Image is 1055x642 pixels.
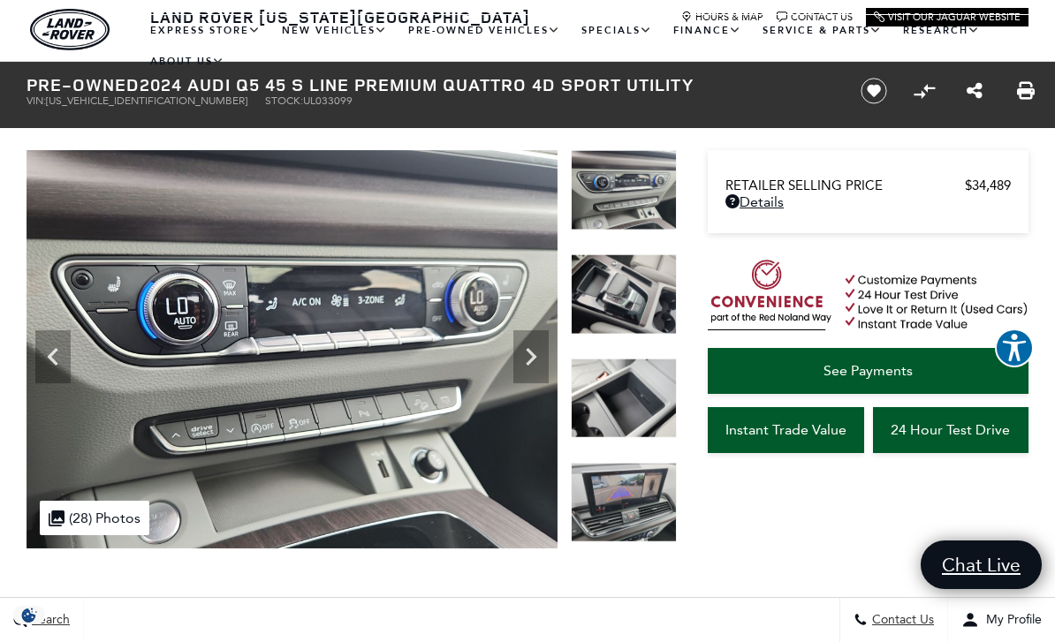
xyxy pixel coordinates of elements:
[681,11,763,23] a: Hours & Map
[27,94,46,107] span: VIN:
[40,501,149,535] div: (28) Photos
[995,329,1034,367] button: Explore your accessibility options
[30,9,110,50] a: land-rover
[271,15,398,46] a: New Vehicles
[725,193,1011,210] a: Details
[824,362,913,379] span: See Payments
[265,94,303,107] span: Stock:
[891,421,1010,438] span: 24 Hour Test Drive
[150,6,530,27] span: Land Rover [US_STATE][GEOGRAPHIC_DATA]
[46,94,247,107] span: [US_VEHICLE_IDENTIFICATION_NUMBER]
[873,407,1029,453] a: 24 Hour Test Drive
[140,15,1028,77] nav: Main Navigation
[27,75,831,94] h1: 2024 Audi Q5 45 S line Premium quattro 4D Sport Utility
[303,94,353,107] span: UL033099
[140,46,235,77] a: About Us
[911,78,937,104] button: Compare Vehicle
[995,329,1034,371] aside: Accessibility Help Desk
[725,177,1011,193] a: Retailer Selling Price $34,489
[979,613,1042,628] span: My Profile
[965,177,1011,193] span: $34,489
[777,11,853,23] a: Contact Us
[725,177,965,193] span: Retailer Selling Price
[1017,80,1035,102] a: Print this Pre-Owned 2024 Audi Q5 45 S line Premium quattro 4D Sport Utility
[868,613,934,628] span: Contact Us
[933,553,1029,577] span: Chat Live
[398,15,571,46] a: Pre-Owned Vehicles
[140,15,271,46] a: EXPRESS STORE
[9,606,49,624] div: Privacy Settings
[708,348,1028,394] a: See Payments
[892,15,990,46] a: Research
[708,407,864,453] a: Instant Trade Value
[921,540,1042,589] a: Chat Live
[752,15,892,46] a: Service & Parts
[874,11,1021,23] a: Visit Our Jaguar Website
[948,598,1055,642] button: Open user profile menu
[663,15,752,46] a: Finance
[140,6,541,27] a: Land Rover [US_STATE][GEOGRAPHIC_DATA]
[35,330,71,383] div: Previous
[30,9,110,50] img: Land Rover
[27,150,558,548] img: Used 2024 Brilliant Black Audi 45 S line Premium image 16
[27,72,140,96] strong: Pre-Owned
[571,462,677,542] img: Used 2024 Brilliant Black Audi 45 S line Premium image 19
[571,254,677,335] img: Used 2024 Brilliant Black Audi 45 S line Premium image 17
[571,359,677,439] img: Used 2024 Brilliant Black Audi 45 S line Premium image 18
[513,330,549,383] div: Next
[967,80,983,102] a: Share this Pre-Owned 2024 Audi Q5 45 S line Premium quattro 4D Sport Utility
[725,421,846,438] span: Instant Trade Value
[571,15,663,46] a: Specials
[571,150,677,230] img: Used 2024 Brilliant Black Audi 45 S line Premium image 16
[854,77,893,105] button: Save vehicle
